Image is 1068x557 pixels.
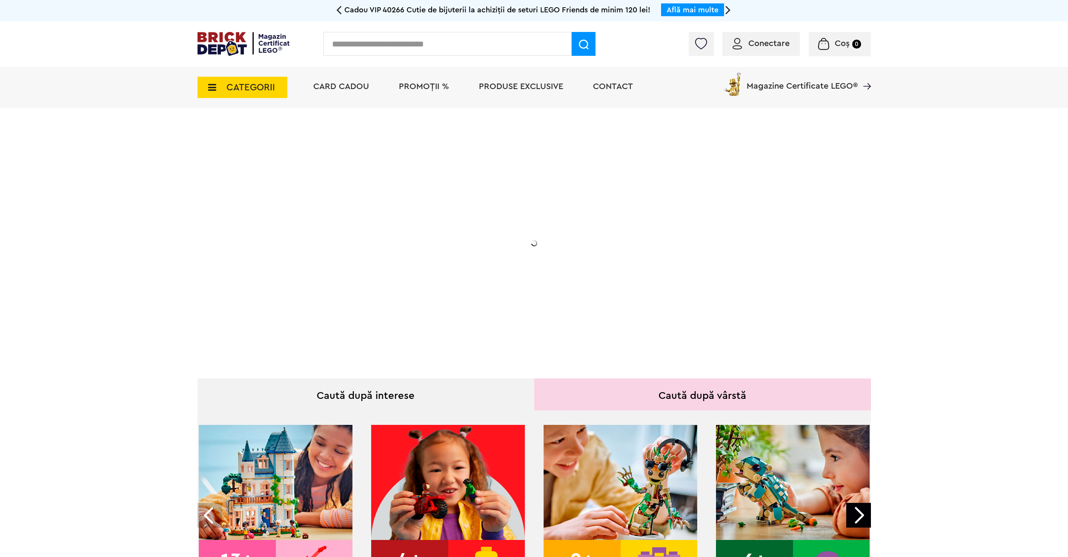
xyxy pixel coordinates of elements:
a: PROMOȚII % [399,82,449,91]
span: Magazine Certificate LEGO® [747,71,858,90]
div: Caută după vârstă [534,378,871,410]
span: Cadou VIP 40266 Cutie de bijuterii la achiziții de seturi LEGO Friends de minim 120 lei! [344,6,650,14]
span: Conectare [748,39,790,48]
a: Produse exclusive [479,82,563,91]
a: Contact [593,82,633,91]
span: Coș [835,39,850,48]
a: Card Cadou [313,82,369,91]
span: CATEGORII [226,83,275,92]
small: 0 [852,40,861,49]
a: Conectare [733,39,790,48]
a: Află mai multe [667,6,719,14]
div: Află detalii [258,287,428,298]
div: Caută după interese [198,378,534,410]
a: Magazine Certificate LEGO® [858,71,871,79]
h1: Cadou VIP 40772 [258,193,428,224]
h2: Seria de sărbători: Fantomă luminoasă. Promoția este valabilă în perioada [DATE] - [DATE]. [258,232,428,268]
